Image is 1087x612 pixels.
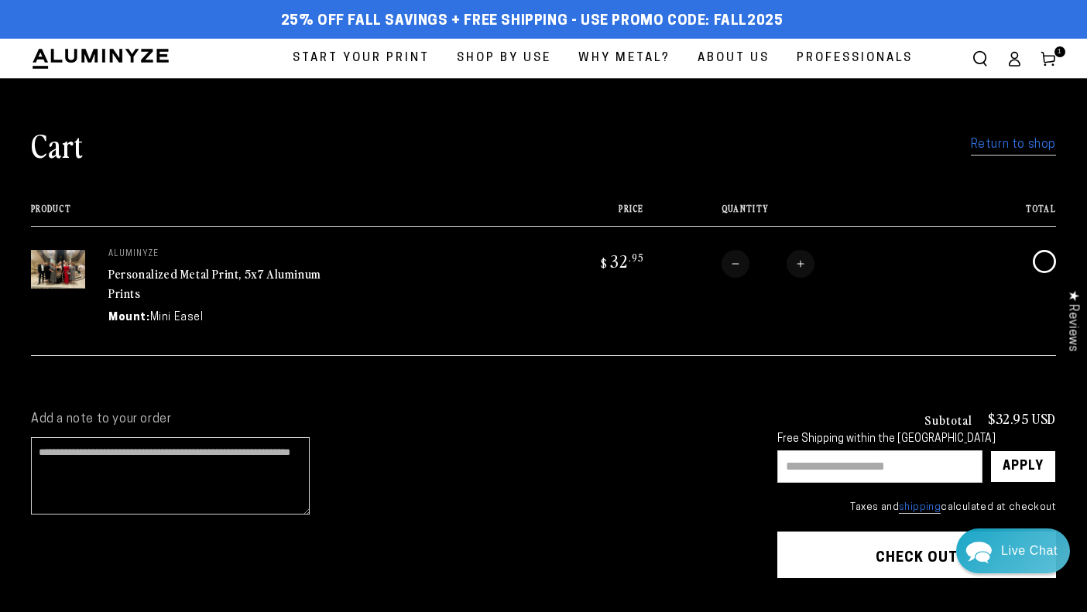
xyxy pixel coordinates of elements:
[956,528,1070,573] div: Chat widget toggle
[777,532,1056,578] button: Check out
[1058,278,1087,364] div: Click to open Judge.me floating reviews tab
[777,500,1056,515] small: Taxes and calculated at checkout
[1001,528,1058,573] div: Contact Us Directly
[777,433,1056,446] div: Free Shipping within the [GEOGRAPHIC_DATA]
[785,39,924,78] a: Professionals
[1003,451,1044,482] div: Apply
[31,412,746,428] label: Add a note to your order
[686,39,781,78] a: About Us
[567,39,682,78] a: Why Metal?
[293,48,430,69] span: Start Your Print
[281,13,784,30] span: 25% off FALL Savings + Free Shipping - Use Promo Code: FALL2025
[445,39,563,78] a: Shop By Use
[281,39,441,78] a: Start Your Print
[457,48,551,69] span: Shop By Use
[31,125,84,165] h1: Cart
[963,42,997,76] summary: Search our site
[1058,46,1062,57] span: 1
[797,48,913,69] span: Professionals
[578,48,670,69] span: Why Metal?
[899,502,941,514] a: shipping
[698,48,770,69] span: About Us
[971,134,1056,156] a: Return to shop
[31,47,170,70] img: Aluminyze
[988,412,1056,426] p: $32.95 USD
[924,413,972,426] h3: Subtotal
